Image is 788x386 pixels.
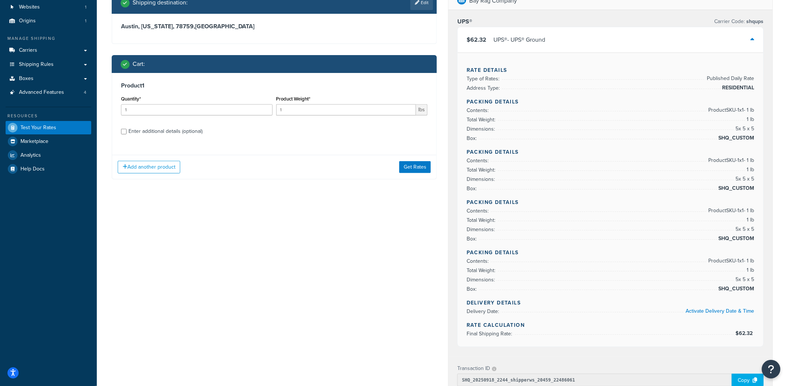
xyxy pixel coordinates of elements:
[467,157,490,165] span: Contents:
[276,96,311,102] label: Product Weight*
[734,124,754,133] span: 5 x 5 x 5
[467,134,479,142] span: Box:
[467,98,754,106] h4: Packing Details
[118,161,180,173] button: Add another product
[467,75,501,83] span: Type of Rates:
[416,104,428,115] span: lbs
[121,23,428,30] h3: Austin, [US_STATE], 78759 , [GEOGRAPHIC_DATA]
[6,44,91,57] a: Carriers
[707,106,754,115] span: Product SKU-1 x 1 - 1 lb
[20,166,45,172] span: Help Docs
[467,226,497,233] span: Dimensions:
[19,4,40,10] span: Websites
[19,76,34,82] span: Boxes
[84,89,86,96] span: 4
[6,0,91,14] li: Websites
[85,4,86,10] span: 1
[20,152,41,159] span: Analytics
[6,149,91,162] a: Analytics
[707,256,754,265] span: Product SKU-1 x 1 - 1 lb
[467,235,479,243] span: Box:
[467,207,490,215] span: Contents:
[467,66,754,74] h4: Rate Details
[467,285,479,293] span: Box:
[707,206,754,215] span: Product SKU-1 x 1 - 1 lb
[121,129,127,134] input: Enter additional details (optional)
[717,234,754,243] span: SHQ_CUSTOM
[721,83,754,92] span: RESIDENTIAL
[467,35,486,44] span: $62.32
[717,284,754,293] span: SHQ_CUSTOM
[735,329,754,337] span: $62.32
[745,266,754,275] span: 1 lb
[121,96,141,102] label: Quantity*
[745,17,764,25] span: shqups
[6,86,91,99] a: Advanced Features4
[467,175,497,183] span: Dimensions:
[467,106,490,114] span: Contents:
[762,360,781,379] button: Open Resource Center
[467,116,497,124] span: Total Weight:
[467,84,502,92] span: Address Type:
[128,126,203,137] div: Enter additional details (optional)
[707,156,754,165] span: Product SKU-1 x 1 - 1 lb
[467,267,497,274] span: Total Weight:
[467,166,497,174] span: Total Weight:
[467,125,497,133] span: Dimensions:
[467,198,754,206] h4: Packing Details
[6,113,91,119] div: Resources
[20,125,56,131] span: Test Your Rates
[121,104,273,115] input: 0
[717,134,754,143] span: SHQ_CUSTOM
[19,18,36,24] span: Origins
[745,216,754,224] span: 1 lb
[467,216,497,224] span: Total Weight:
[745,115,754,124] span: 1 lb
[399,161,431,173] button: Get Rates
[715,16,764,27] p: Carrier Code:
[6,135,91,148] a: Marketplace
[493,35,545,45] div: UPS® - UPS® Ground
[457,363,490,374] p: Transaction ID
[6,162,91,176] a: Help Docs
[19,47,37,54] span: Carriers
[19,89,64,96] span: Advanced Features
[467,330,514,338] span: Final Shipping Rate:
[6,86,91,99] li: Advanced Features
[467,257,490,265] span: Contents:
[467,148,754,156] h4: Packing Details
[121,82,428,89] h3: Product 1
[6,35,91,42] div: Manage Shipping
[734,225,754,234] span: 5 x 5 x 5
[85,18,86,24] span: 1
[467,249,754,256] h4: Packing Details
[6,121,91,134] a: Test Your Rates
[717,184,754,193] span: SHQ_CUSTOM
[686,307,754,315] a: Activate Delivery Date & Time
[6,14,91,28] a: Origins1
[6,0,91,14] a: Websites1
[467,276,497,284] span: Dimensions:
[745,165,754,174] span: 1 lb
[276,104,416,115] input: 0.00
[467,321,754,329] h4: Rate Calculation
[457,18,472,25] h3: UPS®
[6,14,91,28] li: Origins
[6,72,91,86] a: Boxes
[467,299,754,307] h4: Delivery Details
[19,61,54,68] span: Shipping Rules
[734,175,754,184] span: 5 x 5 x 5
[705,74,754,83] span: Published Daily Rate
[133,61,145,67] h2: Cart :
[20,138,48,145] span: Marketplace
[6,58,91,71] a: Shipping Rules
[734,275,754,284] span: 5 x 5 x 5
[467,307,501,315] span: Delivery Date:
